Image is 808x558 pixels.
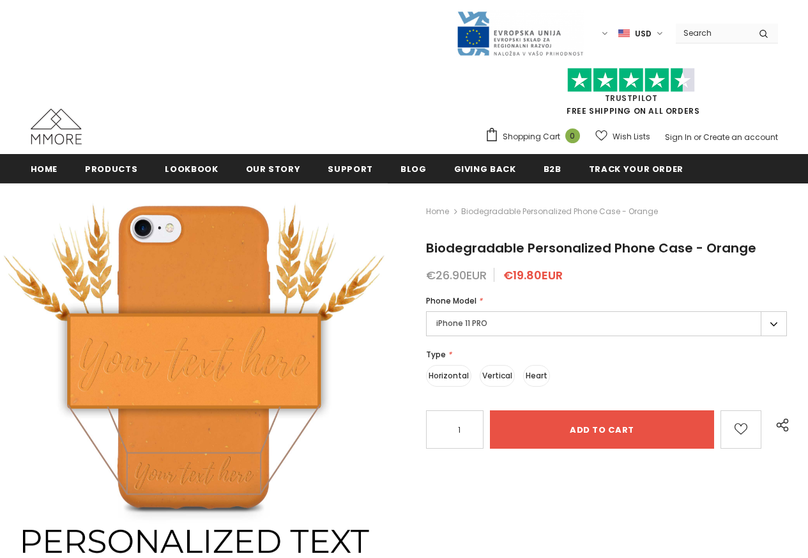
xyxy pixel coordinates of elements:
[544,154,561,183] a: B2B
[635,27,652,40] span: USD
[246,163,301,175] span: Our Story
[454,163,516,175] span: Giving back
[426,239,756,257] span: Biodegradable Personalized Phone Case - Orange
[31,154,58,183] a: Home
[456,27,584,38] a: Javni Razpis
[605,93,658,104] a: Trustpilot
[426,204,449,219] a: Home
[589,163,683,175] span: Track your order
[490,410,714,449] input: Add to cart
[165,163,218,175] span: Lookbook
[613,130,650,143] span: Wish Lists
[676,24,749,42] input: Search Site
[503,267,563,283] span: €19.80EUR
[426,295,476,306] span: Phone Model
[480,365,515,387] label: Vertical
[703,132,778,143] a: Create an account
[461,204,658,219] span: Biodegradable Personalized Phone Case - Orange
[618,28,630,39] img: USD
[328,154,373,183] a: support
[595,125,650,148] a: Wish Lists
[31,163,58,175] span: Home
[485,74,778,116] span: FREE SHIPPING ON ALL ORDERS
[544,163,561,175] span: B2B
[400,154,427,183] a: Blog
[665,132,692,143] a: Sign In
[400,163,427,175] span: Blog
[503,130,560,143] span: Shopping Cart
[694,132,701,143] span: or
[454,154,516,183] a: Giving back
[589,154,683,183] a: Track your order
[567,68,695,93] img: Trust Pilot Stars
[485,127,586,146] a: Shopping Cart 0
[565,128,580,143] span: 0
[426,311,787,336] label: iPhone 11 PRO
[426,349,446,360] span: Type
[523,365,550,387] label: Heart
[426,267,487,283] span: €26.90EUR
[246,154,301,183] a: Our Story
[31,109,82,144] img: MMORE Cases
[456,10,584,57] img: Javni Razpis
[165,154,218,183] a: Lookbook
[426,365,471,387] label: Horizontal
[85,154,137,183] a: Products
[328,163,373,175] span: support
[85,163,137,175] span: Products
